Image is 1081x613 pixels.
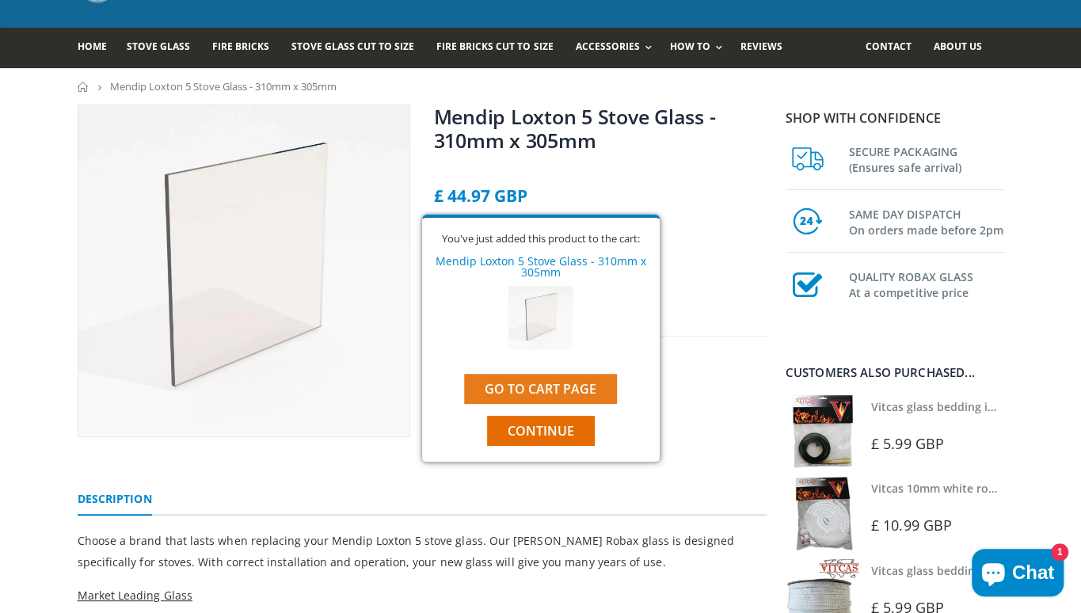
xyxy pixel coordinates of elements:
[670,40,710,53] span: How To
[436,28,565,68] a: Fire Bricks Cut To Size
[575,40,639,53] span: Accessories
[849,141,1004,176] h3: SECURE PACKAGING (Ensures safe arrival)
[212,28,281,68] a: Fire Bricks
[78,82,89,92] a: Home
[78,40,107,53] span: Home
[871,516,952,535] span: £ 10.99 GBP
[434,103,716,154] a: Mendip Loxton 5 Stove Glass - 310mm x 305mm
[786,394,859,468] img: Vitcas stove glass bedding in tape
[291,28,426,68] a: Stove Glass Cut To Size
[508,422,574,440] span: Continue
[464,374,617,404] a: Go to cart page
[740,40,782,53] span: Reviews
[78,105,409,436] img: squarestoveglass_8013138f-2797-43f1-b7cf-f4c5dbdd4b62_800x_crop_center.webp
[127,40,190,53] span: Stove Glass
[127,28,202,68] a: Stove Glass
[434,234,648,244] div: You've just added this product to the cart:
[78,588,192,603] span: Market Leading Glass
[212,40,269,53] span: Fire Bricks
[786,476,859,550] img: Vitcas white rope, glue and gloves kit 10mm
[78,28,119,68] a: Home
[849,266,1004,301] h3: QUALITY ROBAX GLASS At a competitive price
[670,28,730,68] a: How To
[933,28,993,68] a: About us
[786,367,1004,379] div: Customers also purchased...
[967,549,1068,600] inbox-online-store-chat: Shopify online store chat
[575,28,659,68] a: Accessories
[933,40,981,53] span: About us
[436,253,646,280] a: Mendip Loxton 5 Stove Glass - 310mm x 305mm
[508,286,573,350] img: Mendip Loxton 5 Stove Glass - 310mm x 305mm
[436,40,553,53] span: Fire Bricks Cut To Size
[740,28,794,68] a: Reviews
[487,416,595,446] button: Continue
[871,434,944,453] span: £ 5.99 GBP
[78,533,734,569] span: Choose a brand that lasts when replacing your Mendip Loxton 5 stove glass. Our [PERSON_NAME] Roba...
[786,109,1004,128] p: Shop with confidence
[434,185,527,207] span: £ 44.97 GBP
[849,204,1004,238] h3: SAME DAY DISPATCH On orders made before 2pm
[865,28,923,68] a: Contact
[865,40,911,53] span: Contact
[78,484,152,516] a: Description
[291,40,414,53] span: Stove Glass Cut To Size
[110,79,337,93] span: Mendip Loxton 5 Stove Glass - 310mm x 305mm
